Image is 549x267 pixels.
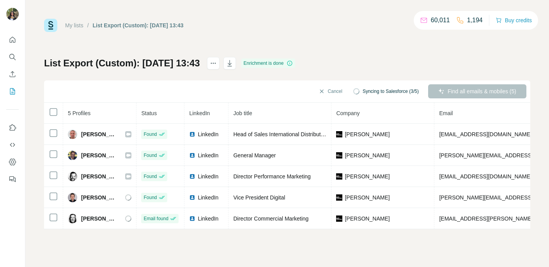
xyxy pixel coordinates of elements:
img: Avatar [68,172,77,181]
button: Buy credits [496,15,532,26]
span: [PERSON_NAME] [345,173,390,180]
button: Use Surfe API [6,138,19,152]
button: actions [207,57,220,69]
img: LinkedIn logo [189,131,195,137]
img: Avatar [68,151,77,160]
img: company-logo [336,215,342,222]
p: 60,011 [431,16,450,25]
button: Quick start [6,33,19,47]
span: Status [141,110,157,116]
img: Avatar [68,130,77,139]
h1: List Export (Custom): [DATE] 13:43 [44,57,200,69]
span: [PERSON_NAME] [81,130,117,138]
span: LinkedIn [198,130,218,138]
span: [PERSON_NAME] [81,215,117,222]
span: [PERSON_NAME] [345,194,390,201]
span: [PERSON_NAME] [345,215,390,222]
span: Vice President Digital [233,194,285,201]
img: LinkedIn logo [189,152,195,158]
a: My lists [65,22,83,28]
button: Feedback [6,172,19,186]
span: LinkedIn [198,151,218,159]
span: LinkedIn [198,194,218,201]
button: Use Surfe on LinkedIn [6,121,19,135]
img: company-logo [336,194,342,201]
p: 1,194 [467,16,483,25]
img: company-logo [336,131,342,137]
img: LinkedIn logo [189,215,195,222]
span: Found [143,152,157,159]
span: LinkedIn [198,215,218,222]
button: My lists [6,84,19,98]
span: [EMAIL_ADDRESS][DOMAIN_NAME] [439,131,531,137]
span: Head of Sales International Distribution Markets [233,131,349,137]
img: LinkedIn logo [189,194,195,201]
button: Search [6,50,19,64]
span: LinkedIn [198,173,218,180]
span: [PERSON_NAME] [81,194,117,201]
img: Avatar [6,8,19,20]
span: [PERSON_NAME] [81,151,117,159]
span: [PERSON_NAME] [81,173,117,180]
button: Dashboard [6,155,19,169]
span: General Manager [233,152,276,158]
span: [PERSON_NAME] [345,130,390,138]
button: Enrich CSV [6,67,19,81]
img: company-logo [336,173,342,180]
span: Director Performance Marketing [233,173,310,180]
span: Email found [143,215,168,222]
span: Company [336,110,360,116]
span: Found [143,173,157,180]
span: Email [439,110,453,116]
button: Cancel [313,84,348,98]
img: LinkedIn logo [189,173,195,180]
span: Syncing to Salesforce (3/5) [363,88,419,95]
img: Avatar [68,193,77,202]
span: 5 Profiles [68,110,90,116]
div: List Export (Custom): [DATE] 13:43 [93,21,184,29]
span: Director Commercial Marketing [233,215,308,222]
span: Found [143,194,157,201]
span: Found [143,131,157,138]
span: Job title [233,110,252,116]
img: Surfe Logo [44,19,57,32]
img: Avatar [68,214,77,223]
img: company-logo [336,152,342,158]
span: [EMAIL_ADDRESS][DOMAIN_NAME] [439,173,531,180]
div: Enrichment is done [241,59,296,68]
li: / [87,21,89,29]
span: LinkedIn [189,110,210,116]
span: [PERSON_NAME] [345,151,390,159]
